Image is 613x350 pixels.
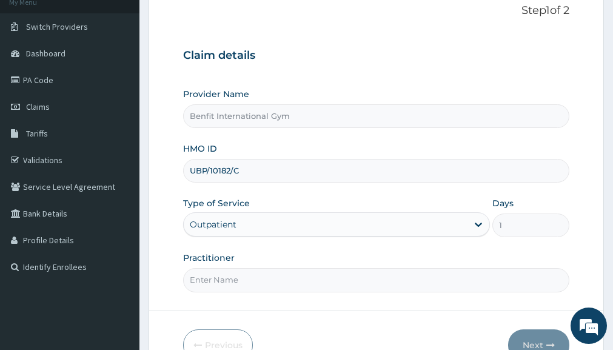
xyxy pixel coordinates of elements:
[183,268,569,292] input: Enter Name
[63,68,204,84] div: Chat with us now
[183,159,569,183] input: Enter HMO ID
[22,61,49,91] img: d_794563401_company_1708531726252_794563401
[183,143,217,155] label: HMO ID
[26,128,48,139] span: Tariffs
[26,48,65,59] span: Dashboard
[183,88,249,100] label: Provider Name
[183,252,235,264] label: Practitioner
[183,4,569,18] p: Step 1 of 2
[183,49,569,62] h3: Claim details
[26,21,88,32] span: Switch Providers
[6,226,231,269] textarea: Type your message and hit 'Enter'
[70,100,167,223] span: We're online!
[26,101,50,112] span: Claims
[183,197,250,209] label: Type of Service
[199,6,228,35] div: Minimize live chat window
[492,197,514,209] label: Days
